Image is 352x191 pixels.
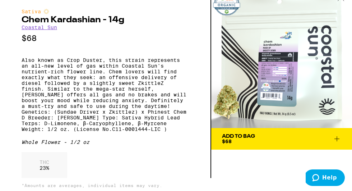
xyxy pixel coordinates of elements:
p: Also known as Crop Duster, this strain represents an all-new level of gas within Coastal Sun's nu... [22,57,189,132]
div: Sativa [22,9,189,14]
div: 23 % [22,152,67,178]
p: $68 [22,34,189,43]
span: $68 [222,138,232,144]
iframe: Opens a widget where you can find more information [306,169,345,187]
p: *Amounts are averages, individual items may vary. [22,183,189,188]
img: sativaColor.svg [43,9,49,14]
div: Whole Flower - 1/2 oz [22,139,189,145]
p: THC [40,159,49,165]
h2: Chem Kardashian - 14g [22,16,189,24]
button: Add To Bag$68 [211,128,352,150]
a: Coastal Sun [22,24,57,30]
div: Add To Bag [222,134,255,139]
